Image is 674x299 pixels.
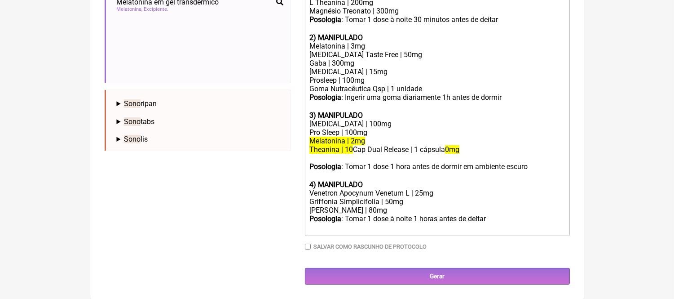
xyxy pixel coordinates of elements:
div: Prosleep | 100mg [309,76,564,85]
summary: Sonotabs [117,117,283,126]
span: ripan [124,99,157,108]
strong: Posologia [309,162,341,171]
summary: Sonolis [117,135,283,143]
div: : Ingerir uma goma diariamente 1h antes de dormir ㅤ [309,93,564,111]
label: Salvar como rascunho de Protocolo [313,243,427,250]
div: Pro Sleep | 100mg [309,128,564,137]
span: tabs [124,117,154,126]
span: lis [124,135,148,143]
div: Magnésio Treonato | 300mg [309,7,564,15]
strong: Posologia [309,15,341,24]
div: [MEDICAL_DATA] Taste Free | 50mg [309,50,564,59]
strong: 3) MANIPULADO [309,111,363,120]
span: Excipiente [144,6,169,12]
div: Cap Dual Release | 1 cápsula [309,145,564,154]
div: : Tomar 1 dose à noite 1 horas antes de deitar ㅤ [309,214,564,232]
span: Sono [124,99,141,108]
summary: Sonoripan [117,99,283,108]
div: : Tomar 1 dose 1 hora antes de dormir em ambiente escuro ㅤ [309,162,564,180]
div: [MEDICAL_DATA] | 15mg [309,67,564,76]
strong: Posologia [309,214,341,223]
span: Sono [124,117,141,126]
div: Griffonia Simplicifolia | 50mg [309,197,564,206]
strong: 2) MANIPULADO [309,33,363,42]
div: : Tomar 1 dose à noite 30 minutos antes de deitar ㅤ [309,15,564,33]
strong: 4) MANIPULADO [309,180,363,189]
del: 0mg [445,145,459,154]
div: Goma Nutracêutica Qsp | 1 unidade [309,85,564,93]
del: Theanina | 10 [309,145,353,154]
div: Venetron Apocynum Venetum L | 25mg [309,189,564,197]
strong: Posologia [309,93,341,102]
div: Melatonina | 3mg [309,42,564,50]
span: Melatonina [117,6,143,12]
div: [PERSON_NAME] | 80mg [309,206,564,214]
del: Melatonina | 2mg [309,137,365,145]
div: [MEDICAL_DATA] | 100mg [309,120,564,128]
span: Sono [124,135,141,143]
input: Gerar [305,268,570,285]
div: Gaba | 300mg [309,59,564,67]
